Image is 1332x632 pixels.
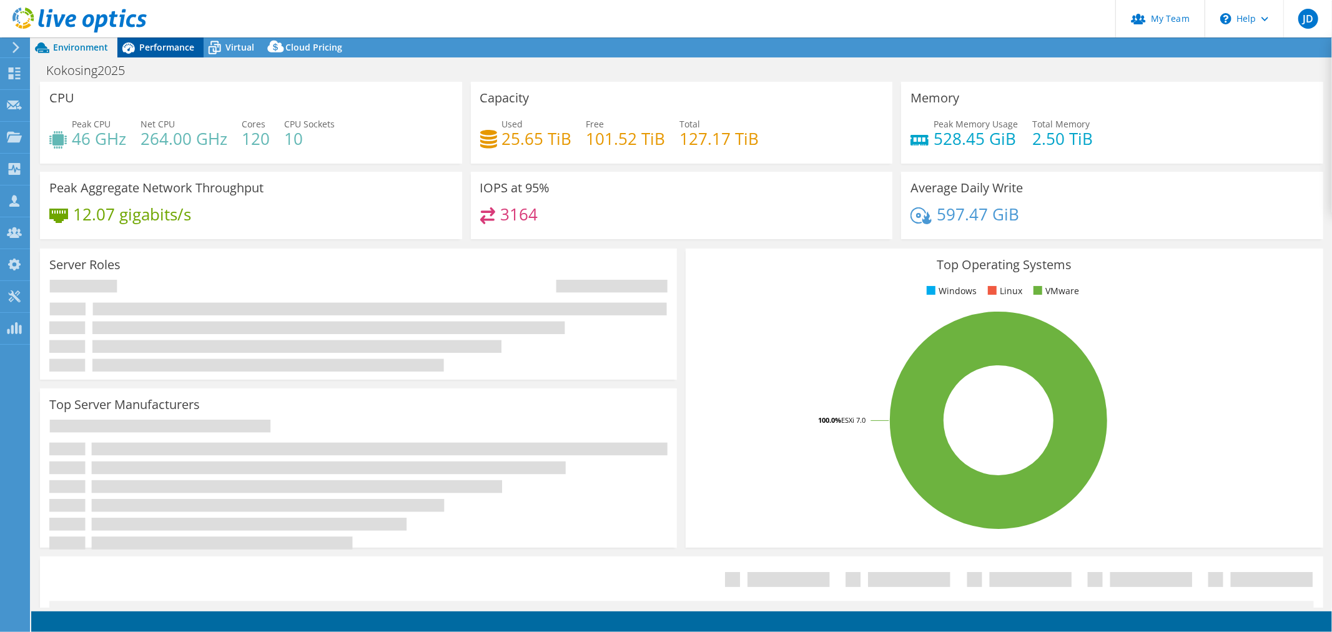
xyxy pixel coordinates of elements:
[1030,284,1079,298] li: VMware
[502,132,572,146] h4: 25.65 TiB
[242,132,270,146] h4: 120
[502,118,523,130] span: Used
[1032,132,1093,146] h4: 2.50 TiB
[72,132,126,146] h4: 46 GHz
[49,91,74,105] h3: CPU
[53,41,108,53] span: Environment
[924,284,977,298] li: Windows
[910,91,959,105] h3: Memory
[680,118,701,130] span: Total
[934,132,1018,146] h4: 528.45 GiB
[1032,118,1090,130] span: Total Memory
[285,41,342,53] span: Cloud Pricing
[41,64,144,77] h1: Kokosing2025
[49,258,121,272] h3: Server Roles
[680,132,759,146] h4: 127.17 TiB
[1298,9,1318,29] span: JD
[695,258,1313,272] h3: Top Operating Systems
[141,118,175,130] span: Net CPU
[49,181,264,195] h3: Peak Aggregate Network Throughput
[937,207,1019,221] h4: 597.47 GiB
[934,118,1018,130] span: Peak Memory Usage
[139,41,194,53] span: Performance
[586,118,604,130] span: Free
[49,398,200,412] h3: Top Server Manufacturers
[818,415,841,425] tspan: 100.0%
[500,207,538,221] h4: 3164
[242,118,265,130] span: Cores
[841,415,866,425] tspan: ESXi 7.0
[586,132,666,146] h4: 101.52 TiB
[73,207,191,221] h4: 12.07 gigabits/s
[284,118,335,130] span: CPU Sockets
[480,91,530,105] h3: Capacity
[284,132,335,146] h4: 10
[480,181,550,195] h3: IOPS at 95%
[141,132,227,146] h4: 264.00 GHz
[72,118,111,130] span: Peak CPU
[1220,13,1231,24] svg: \n
[910,181,1023,195] h3: Average Daily Write
[225,41,254,53] span: Virtual
[985,284,1022,298] li: Linux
